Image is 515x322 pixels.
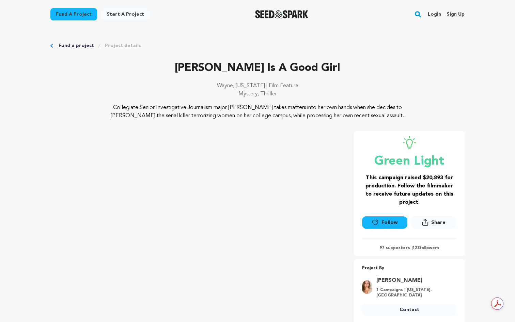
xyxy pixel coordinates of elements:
button: Share [411,216,456,229]
img: e092790d40ec3850.webp [362,280,372,294]
span: 123 [412,246,420,250]
p: Mystery, Thriller [50,90,465,98]
a: Sign up [447,9,465,20]
span: Share [411,216,456,231]
span: Share [431,219,446,226]
img: Seed&Spark Logo Dark Mode [255,10,309,18]
p: 1 Campaigns | [US_STATE], [GEOGRAPHIC_DATA] [376,287,452,298]
p: Wayne, [US_STATE] | Film Feature [50,82,465,90]
p: Collegiate Senior Investigative Journalism major [PERSON_NAME] takes matters into her own hands w... [92,104,423,120]
a: Start a project [101,8,150,20]
a: Follow [362,216,407,229]
a: Fund a project [50,8,97,20]
a: Project details [105,42,141,49]
div: Breadcrumb [50,42,465,49]
a: Goto Paige Sciarrino profile [376,276,452,285]
a: Contact [362,304,456,316]
p: Project By [362,264,456,272]
p: 97 supporters | followers [362,245,456,251]
p: [PERSON_NAME] Is A Good Girl [50,60,465,76]
a: Login [428,9,441,20]
a: Seed&Spark Homepage [255,10,309,18]
a: Fund a project [59,42,94,49]
h3: This campaign raised $20,893 for production. Follow the filmmaker to receive future updates on th... [362,174,456,206]
p: Green Light [362,155,456,168]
